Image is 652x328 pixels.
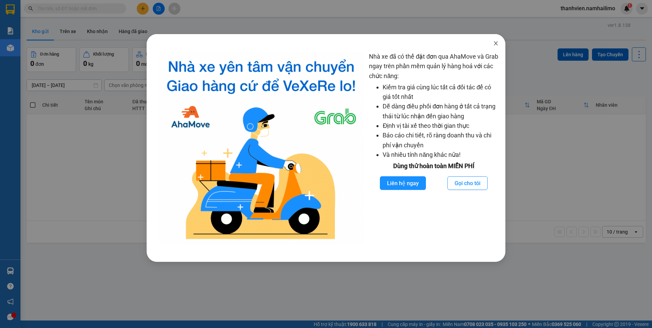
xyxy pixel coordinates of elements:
[493,41,499,46] span: close
[159,52,364,245] img: logo
[447,176,488,190] button: Gọi cho tôi
[387,179,419,188] span: Liên hệ ngay
[383,150,498,160] li: Và nhiều tính năng khác nữa!
[383,102,498,121] li: Dễ dàng điều phối đơn hàng ở tất cả trạng thái từ lúc nhận đến giao hàng
[383,83,498,102] li: Kiểm tra giá cùng lúc tất cả đối tác để có giá tốt nhất
[455,179,480,188] span: Gọi cho tôi
[369,161,498,171] div: Dùng thử hoàn toàn MIỄN PHÍ
[383,121,498,131] li: Định vị tài xế theo thời gian thực
[383,131,498,150] li: Báo cáo chi tiết, rõ ràng doanh thu và chi phí vận chuyển
[380,176,426,190] button: Liên hệ ngay
[486,34,505,53] button: Close
[369,52,498,245] div: Nhà xe đã có thể đặt đơn qua AhaMove và Grab ngay trên phần mềm quản lý hàng hoá với các chức năng:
